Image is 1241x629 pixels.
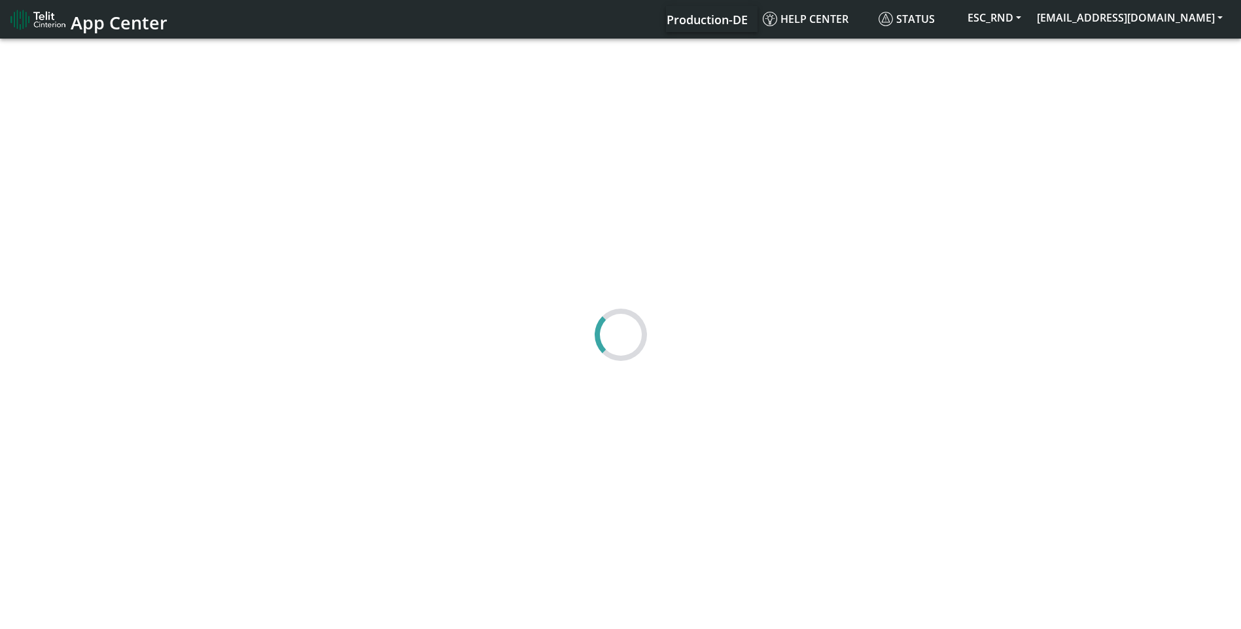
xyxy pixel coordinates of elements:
img: status.svg [879,12,893,26]
img: knowledge.svg [763,12,777,26]
a: Help center [758,6,873,32]
span: App Center [71,10,167,35]
span: Production-DE [667,12,748,27]
a: App Center [10,5,166,33]
button: ESC_RND [960,6,1029,29]
button: [EMAIL_ADDRESS][DOMAIN_NAME] [1029,6,1231,29]
a: Status [873,6,960,32]
span: Help center [763,12,848,26]
img: logo-telit-cinterion-gw-new.png [10,9,65,30]
span: Status [879,12,935,26]
a: Your current platform instance [666,6,747,32]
